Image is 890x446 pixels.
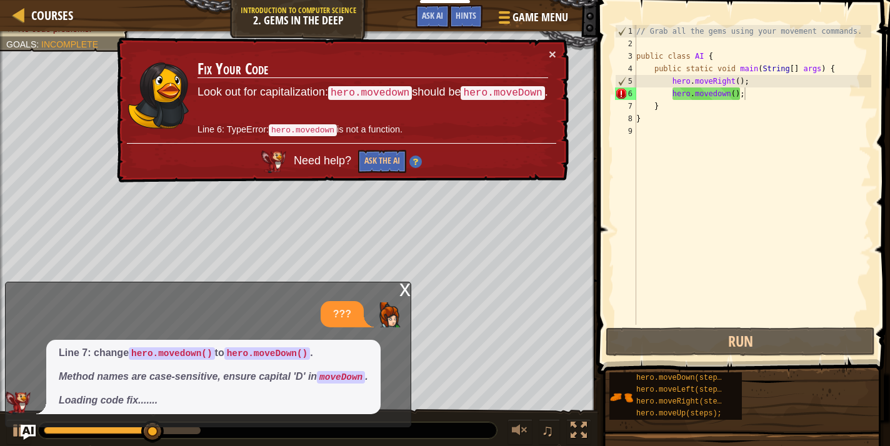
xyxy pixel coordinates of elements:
span: Need help? [294,155,354,167]
span: Game Menu [512,9,568,26]
div: 1 [616,25,636,37]
span: : [36,39,41,49]
button: Game Menu [489,5,576,34]
h3: Fix Your Code [197,61,548,78]
div: x [399,282,411,295]
em: Method names are case-sensitive, ensure capital 'D' in . [59,371,368,382]
div: 6 [615,87,636,100]
span: Ask AI [422,9,443,21]
img: AI [6,392,31,414]
button: Adjust volume [507,419,532,445]
code: hero.movedown [328,86,412,100]
a: Courses [25,7,73,24]
p: Line 6: TypeError: is not a function. [197,123,548,137]
code: hero.movedown() [129,347,215,360]
div: 9 [615,125,636,137]
span: Courses [31,7,73,24]
img: AI [261,151,286,173]
em: Loading code fix....... [59,395,157,405]
img: Hint [409,156,422,168]
p: Line 7: change to . [59,346,368,360]
code: moveDown [317,371,365,384]
p: Look out for capitalization: should be . [197,84,548,101]
div: 2 [615,37,636,50]
button: ⌘ + P: Play [6,419,31,445]
img: portrait.png [609,385,633,409]
span: hero.moveDown(steps); [636,374,731,382]
button: Run [606,327,875,356]
button: ♫ [539,419,560,445]
button: Ask AI [21,425,36,440]
div: 8 [615,112,636,125]
div: 5 [616,75,636,87]
img: duck_omarn.png [127,62,190,129]
div: 4 [615,62,636,75]
div: 3 [615,50,636,62]
p: ??? [333,307,351,322]
code: hero.movedown [269,124,337,136]
code: hero.moveDown() [224,347,311,360]
span: hero.moveLeft(steps); [636,385,731,394]
code: hero.moveDown [461,86,544,100]
span: Incomplete [41,39,98,49]
span: hero.moveUp(steps); [636,409,722,418]
span: Hints [456,9,476,21]
span: Goals [6,39,36,49]
span: ♫ [541,421,554,440]
button: × [549,47,556,61]
button: Ask AI [416,5,449,28]
img: Player [376,302,401,327]
button: Ask the AI [358,150,406,173]
span: hero.moveRight(steps); [636,397,735,406]
div: 7 [615,100,636,112]
button: Toggle fullscreen [566,419,591,445]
